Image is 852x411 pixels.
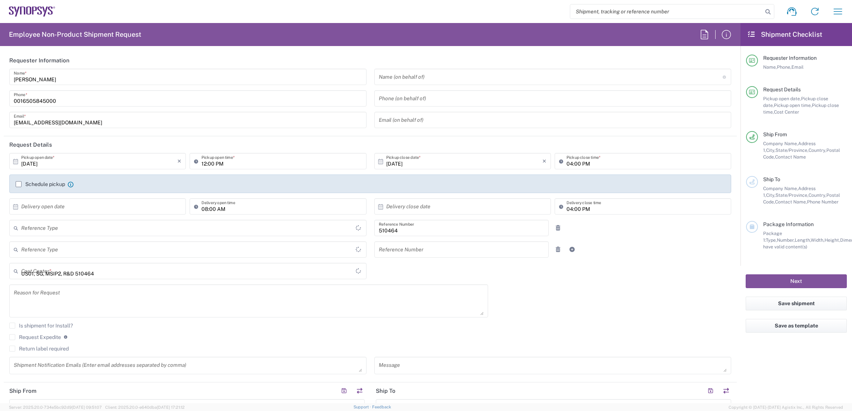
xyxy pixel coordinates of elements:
[763,87,801,92] span: Request Details
[16,181,65,187] label: Schedule pickup
[766,192,775,198] span: City,
[763,186,798,191] span: Company Name,
[542,155,546,167] i: ×
[72,405,102,410] span: [DATE] 09:51:07
[775,199,807,205] span: Contact Name,
[763,221,814,227] span: Package Information
[763,141,798,146] span: Company Name,
[9,334,61,340] label: Request Expedite
[777,237,795,243] span: Number,
[807,199,839,205] span: Phone Number
[791,64,804,70] span: Email
[824,237,840,243] span: Height,
[372,405,391,409] a: Feedback
[763,55,817,61] span: Requester Information
[766,237,777,243] span: Type,
[729,404,843,411] span: Copyright © [DATE]-[DATE] Agistix Inc., All Rights Reserved
[777,64,791,70] span: Phone,
[746,274,847,288] button: Next
[775,147,809,153] span: State/Province,
[763,64,777,70] span: Name,
[9,323,73,329] label: Is shipment for Install?
[775,192,809,198] span: State/Province,
[811,237,824,243] span: Width,
[795,237,811,243] span: Length,
[774,109,799,115] span: Cost Center
[763,96,801,101] span: Pickup open date,
[9,346,69,352] label: Return label required
[570,4,763,19] input: Shipment, tracking or reference number
[9,141,52,149] h2: Request Details
[747,30,822,39] h2: Shipment Checklist
[809,192,826,198] span: Country,
[376,387,396,395] h2: Ship To
[553,244,563,255] a: Remove Reference
[9,387,36,395] h2: Ship From
[746,319,847,333] button: Save as template
[774,102,812,108] span: Pickup open time,
[9,57,70,64] h2: Requester Information
[553,223,563,233] a: Remove Reference
[157,405,185,410] span: [DATE] 17:21:12
[809,147,826,153] span: Country,
[763,231,782,243] span: Package 1:
[105,405,185,410] span: Client: 2025.20.0-e640dba
[766,147,775,153] span: City,
[763,131,787,137] span: Ship From
[763,176,780,182] span: Ship To
[177,155,181,167] i: ×
[9,30,141,39] h2: Employee Non-Product Shipment Request
[775,154,806,160] span: Contact Name
[746,297,847,310] button: Save shipment
[354,405,372,409] a: Support
[9,405,102,410] span: Server: 2025.20.0-734e5bc92d9
[567,244,577,255] a: Add Reference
